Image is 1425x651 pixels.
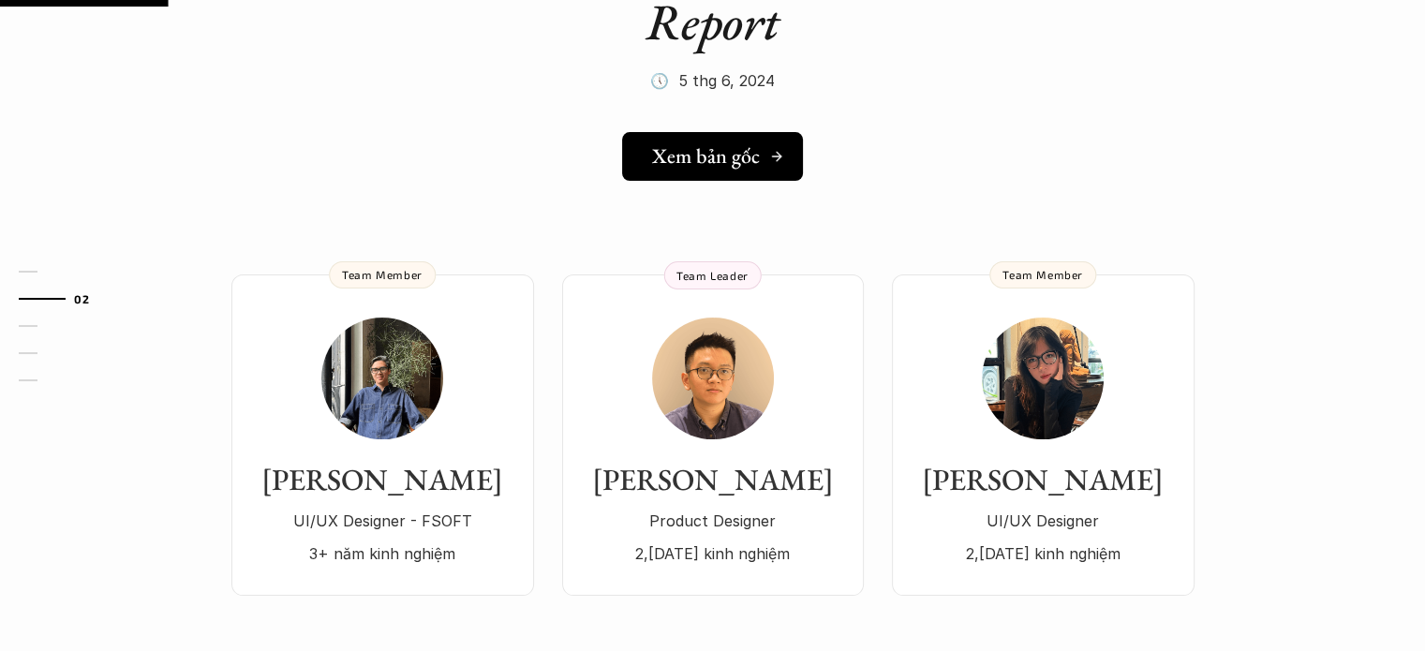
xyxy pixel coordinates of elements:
p: Team Member [1002,268,1083,281]
p: Team Member [342,268,423,281]
p: UI/UX Designer [911,507,1176,535]
a: 02 [19,288,108,310]
a: [PERSON_NAME]UI/UX Designer - FSOFT3+ năm kinh nghiệmTeam Member [231,274,534,596]
h3: [PERSON_NAME] [250,462,515,497]
p: Team Leader [676,269,749,282]
p: 2,[DATE] kinh nghiệm [911,540,1176,568]
a: [PERSON_NAME]Product Designer2,[DATE] kinh nghiệmTeam Leader [562,274,864,596]
h3: [PERSON_NAME] [581,462,845,497]
p: 2,[DATE] kinh nghiệm [581,540,845,568]
p: Product Designer [581,507,845,535]
p: 🕔 5 thg 6, 2024 [650,67,775,95]
h5: Xem bản gốc [652,144,760,169]
p: 3+ năm kinh nghiệm [250,540,515,568]
strong: 02 [74,291,89,304]
a: [PERSON_NAME]UI/UX Designer2,[DATE] kinh nghiệmTeam Member [892,274,1195,596]
p: UI/UX Designer - FSOFT [250,507,515,535]
h3: [PERSON_NAME] [911,462,1176,497]
a: Xem bản gốc [622,132,803,181]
